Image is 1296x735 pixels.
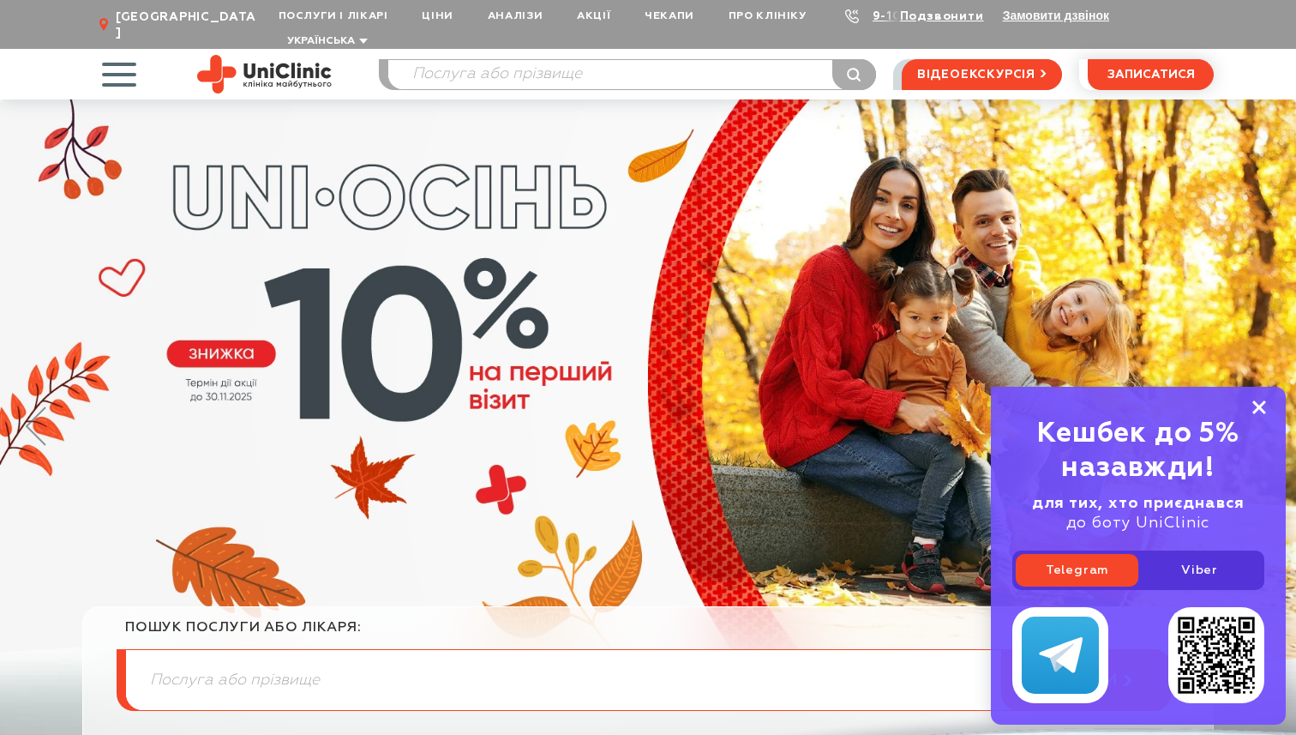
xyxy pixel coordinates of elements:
a: відеоекскурсія [902,59,1062,90]
span: відеоекскурсія [917,60,1035,89]
img: Uniclinic [197,55,332,93]
div: пошук послуги або лікаря: [125,619,1171,649]
div: до боту UniClinic [1012,494,1264,533]
button: Українська [283,35,368,48]
a: Подзвонити [900,10,984,22]
button: записатися [1088,59,1214,90]
div: Кешбек до 5% назавжди! [1012,417,1264,485]
span: Українська [287,36,355,46]
b: для тих, хто приєднався [1032,496,1245,511]
button: Замовити дзвінок [1003,9,1109,22]
span: записатися [1107,69,1195,81]
input: Послуга або прізвище [126,650,1170,710]
a: 9-103 [873,10,910,22]
span: [GEOGRAPHIC_DATA] [116,9,261,40]
input: Послуга або прізвище [388,60,875,89]
a: Telegram [1016,554,1138,587]
a: Viber [1138,554,1261,587]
